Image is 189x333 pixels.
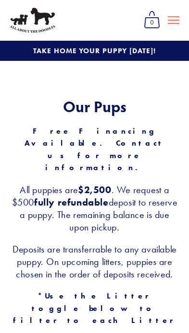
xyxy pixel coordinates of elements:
strong: Free Financing Available. Contact us for more information. [25,126,173,172]
strong: *Use the Litter toggle below to filter to each Litter [13,291,176,325]
h3: All puppies are . We request a $500 deposit to reserve a puppy. The remaining balance is due upon... [10,184,179,233]
h1: Our Pups [10,98,179,115]
strong: fully refundable [34,196,109,208]
strong: $2,500 [78,184,112,195]
h3: Deposits are transferrable to any available puppy. On upcoming litters, puppies are chosen in the... [10,243,179,280]
span: 0 [144,16,160,29]
a: 0 items in cart [140,8,164,33]
img: All About The Doodles [10,8,55,33]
